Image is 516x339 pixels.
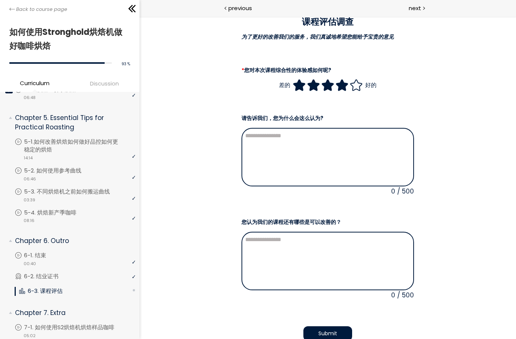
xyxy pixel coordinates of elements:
span: 0 / 500 [252,170,274,179]
a: Back to course page [9,6,67,13]
span: 00:40 [24,261,36,267]
span: 您认为我们的课程还有哪些是可以改善的？ [102,202,202,209]
em: 为了更好的改善我们的服务，我们真诚地希望您能给予宝贵的意见 [102,16,254,24]
span: 您对本次课程综合性的体验感如何呢? [105,50,192,57]
span: next [409,4,421,12]
p: 5-1.如何改善烘焙如何做好品控如何更稳定的烘焙 [24,138,136,154]
span: Curriculum [20,79,49,87]
p: 好的 [224,64,237,73]
span: 0 / 500 [252,274,274,283]
h1: 如何使用Stronghold烘焙机做好咖啡烘焙 [9,25,126,53]
p: 6-1. 结束 [24,251,61,259]
p: 5-3. 不同烘焙机之前如何搬运曲线 [24,187,125,196]
p: Chapter 7. Extra [15,308,130,318]
span: 03:39 [24,197,35,203]
p: 6-2. 结业证书 [24,272,73,280]
span: Back to course page [16,6,67,13]
p: Chapter 6. Outro [15,236,130,246]
span: Discussion [90,79,119,88]
span: 06:48 [24,94,36,101]
span: 08:16 [24,217,34,224]
p: Chapter 5. Essential Tips for Practical Roasting [15,113,130,132]
span: 请告诉我们，您为什么会这么认为? [102,98,184,105]
p: 5-4. 烘焙新产季咖啡 [24,208,91,217]
span: Submit [179,313,198,321]
span: 93 % [121,61,130,67]
span: 14:14 [24,155,33,161]
p: 5-2. 如何使用参考曲线 [24,166,96,175]
span: 06:46 [24,176,36,182]
p: 差的 [139,64,153,73]
span: previous [228,4,252,12]
p: 6-3. 课程评估 [28,287,78,295]
button: Submit [164,310,213,324]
